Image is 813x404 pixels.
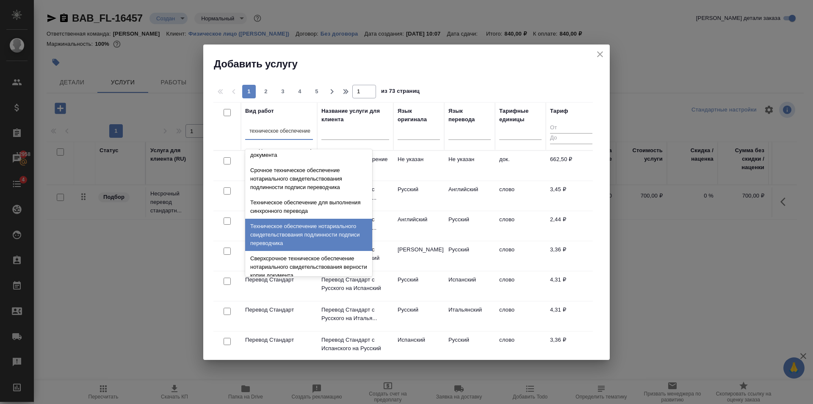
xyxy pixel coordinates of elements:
[546,211,597,241] td: 2,44 ₽
[444,271,495,301] td: Испанский
[444,181,495,211] td: Английский
[259,85,273,98] button: 2
[546,181,597,211] td: 3,45 ₽
[495,332,546,361] td: слово
[495,271,546,301] td: слово
[444,151,495,181] td: Не указан
[393,332,444,361] td: Испанский
[546,241,597,271] td: 3,36 ₽
[245,163,372,195] div: Срочное техническое обеспечение нотариального свидетельствования подлинности подписи переводчика
[444,332,495,361] td: Русский
[245,219,372,251] div: Техническое обеспечение нотариального свидетельствования подлинности подписи переводчика
[546,332,597,361] td: 3,36 ₽
[444,301,495,331] td: Итальянский
[310,87,324,96] span: 5
[495,241,546,271] td: слово
[546,271,597,301] td: 4,31 ₽
[393,151,444,181] td: Не указан
[393,271,444,301] td: Русский
[381,86,420,98] span: из 73 страниц
[546,151,597,181] td: 662,50 ₽
[393,301,444,331] td: Русский
[495,181,546,211] td: слово
[245,336,313,344] p: Перевод Стандарт
[550,107,568,115] div: Тариф
[594,48,606,61] button: close
[550,123,592,134] input: От
[259,87,273,96] span: 2
[546,301,597,331] td: 4,31 ₽
[321,336,389,353] p: Перевод Стандарт с Испанского на Русский
[321,306,389,323] p: Перевод Стандарт с Русского на Италья...
[495,151,546,181] td: док.
[393,211,444,241] td: Английский
[550,133,592,144] input: До
[214,57,610,71] h2: Добавить услугу
[245,195,372,219] div: Техническое обеспечение для выполнения синхронного перевода
[293,87,307,96] span: 4
[276,87,290,96] span: 3
[444,211,495,241] td: Русский
[321,107,389,124] div: Название услуги для клиента
[495,301,546,331] td: слово
[398,107,440,124] div: Язык оригинала
[276,85,290,98] button: 3
[245,107,274,115] div: Вид работ
[245,306,313,314] p: Перевод Стандарт
[293,85,307,98] button: 4
[245,276,313,284] p: Перевод Стандарт
[393,241,444,271] td: [PERSON_NAME]
[444,241,495,271] td: Русский
[499,107,542,124] div: Тарифные единицы
[448,107,491,124] div: Язык перевода
[245,251,372,283] div: Сверхсрочное техническое обеспечение нотариального свидетельствования верности копии документа
[495,211,546,241] td: слово
[310,85,324,98] button: 5
[321,276,389,293] p: Перевод Стандарт с Русского на Испанский
[393,181,444,211] td: Русский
